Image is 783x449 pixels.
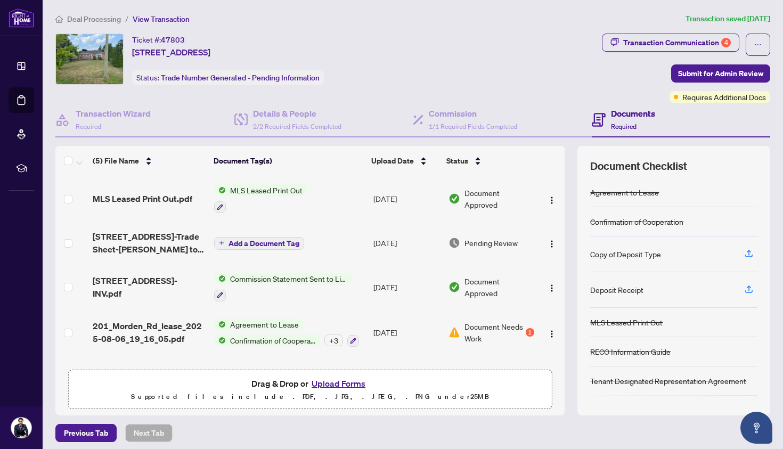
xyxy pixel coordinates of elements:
button: Status IconRECO Information Guide [214,364,336,393]
span: Drag & Drop orUpload FormsSupported files include .PDF, .JPG, .JPEG, .PNG under25MB [69,370,551,410]
div: + 3 [324,334,343,346]
button: Upload Forms [308,377,369,390]
div: Copy of Deposit Type [590,248,661,260]
span: View Transaction [133,14,190,24]
div: 4 [721,38,731,47]
span: home [55,15,63,23]
p: Supported files include .PDF, .JPG, .JPEG, .PNG under 25 MB [75,390,545,403]
span: Pending Review [464,237,518,249]
span: (5) File Name [93,155,139,167]
span: 47803 [161,35,185,45]
img: Document Status [448,326,460,338]
span: Previous Tab [64,424,108,442]
span: Document Approved [464,275,534,299]
span: Required [76,123,101,130]
img: Document Status [448,193,460,205]
span: RECO Information Guide [226,364,315,375]
div: Status: [132,70,324,85]
span: MLS Leased Print Out [226,184,307,196]
div: Agreement to Lease [590,186,659,198]
td: [DATE] [369,222,444,264]
span: Upload Date [371,155,414,167]
span: Submit for Admin Review [678,65,763,82]
div: RECO Information Guide [590,346,671,357]
div: Confirmation of Cooperation [590,216,683,227]
td: [DATE] [369,264,444,310]
div: Transaction Communication [623,34,731,51]
span: Commission Statement Sent to Listing Brokerage [226,273,352,284]
img: Status Icon [214,273,226,284]
button: Logo [543,234,560,251]
button: Status IconCommission Statement Sent to Listing Brokerage [214,273,352,301]
td: [DATE] [369,176,444,222]
span: Agreement to Lease [226,319,303,330]
div: Tenant Designated Representation Agreement [590,375,746,387]
img: Document Status [448,237,460,249]
h4: Documents [611,107,655,120]
div: Deposit Receipt [590,284,643,296]
div: MLS Leased Print Out [590,316,663,328]
button: Status IconMLS Leased Print Out [214,184,307,213]
img: Status Icon [214,319,226,330]
span: [STREET_ADDRESS]-Trade Sheet-[PERSON_NAME] to Review.pdf [93,230,206,256]
img: Document Status [448,281,460,293]
span: Requires Additional Docs [682,91,766,103]
span: 1/1 Required Fields Completed [429,123,517,130]
img: Logo [548,240,556,248]
span: ellipsis [754,41,762,48]
span: Drag & Drop or [251,377,369,390]
img: Status Icon [214,184,226,196]
span: Document Approved [464,187,534,210]
span: [STREET_ADDRESS] [132,46,210,59]
button: Logo [543,279,560,296]
span: 2/2 Required Fields Completed [253,123,341,130]
article: Transaction saved [DATE] [686,13,770,25]
span: 201_Morden_Rd_lease_2025-08-06_19_16_05.pdf [93,320,206,345]
th: Status [442,146,535,176]
th: Upload Date [367,146,442,176]
span: Add a Document Tag [229,240,299,247]
button: Previous Tab [55,424,117,442]
button: Logo [543,324,560,341]
button: Submit for Admin Review [671,64,770,83]
h4: Details & People [253,107,341,120]
img: Logo [548,196,556,205]
h4: Transaction Wizard [76,107,151,120]
span: plus [219,240,224,246]
span: Deal Processing [67,14,121,24]
img: Status Icon [214,334,226,346]
h4: Commission [429,107,517,120]
img: IMG-W12322694_1.jpg [56,34,123,84]
span: Required [611,123,637,130]
div: 1 [526,328,534,337]
span: Document Needs Work [464,321,523,344]
td: [DATE] [369,310,444,356]
div: Ticket #: [132,34,185,46]
span: Trade Number Generated - Pending Information [161,73,320,83]
td: [DATE] [369,355,444,401]
img: Logo [548,330,556,338]
button: Logo [543,190,560,207]
span: Status [446,155,468,167]
button: Add a Document Tag [214,237,304,250]
button: Open asap [740,412,772,444]
img: Status Icon [214,364,226,375]
img: Logo [548,284,556,292]
span: Document Checklist [590,159,687,174]
th: Document Tag(s) [209,146,368,176]
img: logo [9,8,34,28]
th: (5) File Name [88,146,209,176]
span: Confirmation of Cooperation [226,334,320,346]
li: / [125,13,128,25]
img: Profile Icon [11,418,31,438]
button: Transaction Communication4 [602,34,739,52]
button: Next Tab [125,424,173,442]
span: MLS Leased Print Out.pdf [93,192,192,205]
button: Add a Document Tag [214,236,304,250]
button: Status IconAgreement to LeaseStatus IconConfirmation of Cooperation+3 [214,319,359,347]
span: [STREET_ADDRESS]-INV.pdf [93,274,206,300]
